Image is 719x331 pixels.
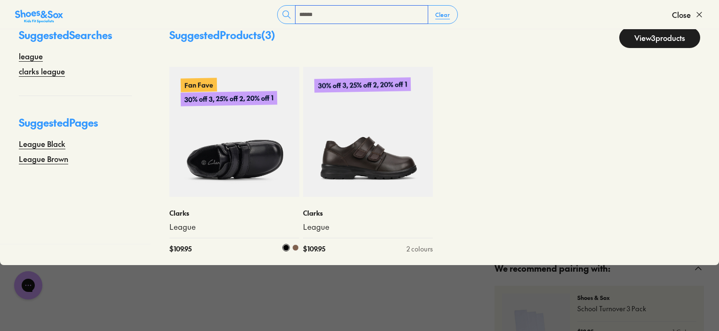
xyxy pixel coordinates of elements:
[19,27,132,50] p: Suggested Searches
[407,244,433,254] div: 2 colours
[15,9,63,24] img: SNS_Logo_Responsive.svg
[261,28,275,42] span: ( 3 )
[19,65,65,77] a: clarks league
[9,268,47,303] iframe: Gorgias live chat messenger
[672,9,691,20] span: Close
[169,67,299,197] a: Fan Fave30% off 3, 25% off 2, 20% off 1
[181,92,277,106] p: 30% off 3, 25% off 2, 20% off 1
[672,4,704,25] button: Close
[19,153,68,164] a: League Brown
[169,27,275,48] p: Suggested Products
[303,222,433,232] a: League
[495,254,610,282] span: We recommend pairing with:
[577,293,696,302] p: Shoes & Sox
[314,77,411,93] p: 30% off 3, 25% off 2, 20% off 1
[19,138,65,149] a: League Black
[181,78,217,92] p: Fan Fave
[19,50,43,62] a: league
[15,7,63,22] a: Shoes &amp; Sox
[428,6,457,23] button: Clear
[169,244,192,254] span: $ 109.95
[577,304,696,314] p: School Turnover 3 Pack
[303,244,325,254] span: $ 109.95
[619,27,700,48] a: View3products
[169,208,299,218] p: Clarks
[303,208,433,218] p: Clarks
[303,67,433,197] a: 30% off 3, 25% off 2, 20% off 1
[19,115,132,138] p: Suggested Pages
[479,250,719,286] button: We recommend pairing with:
[169,222,299,232] a: League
